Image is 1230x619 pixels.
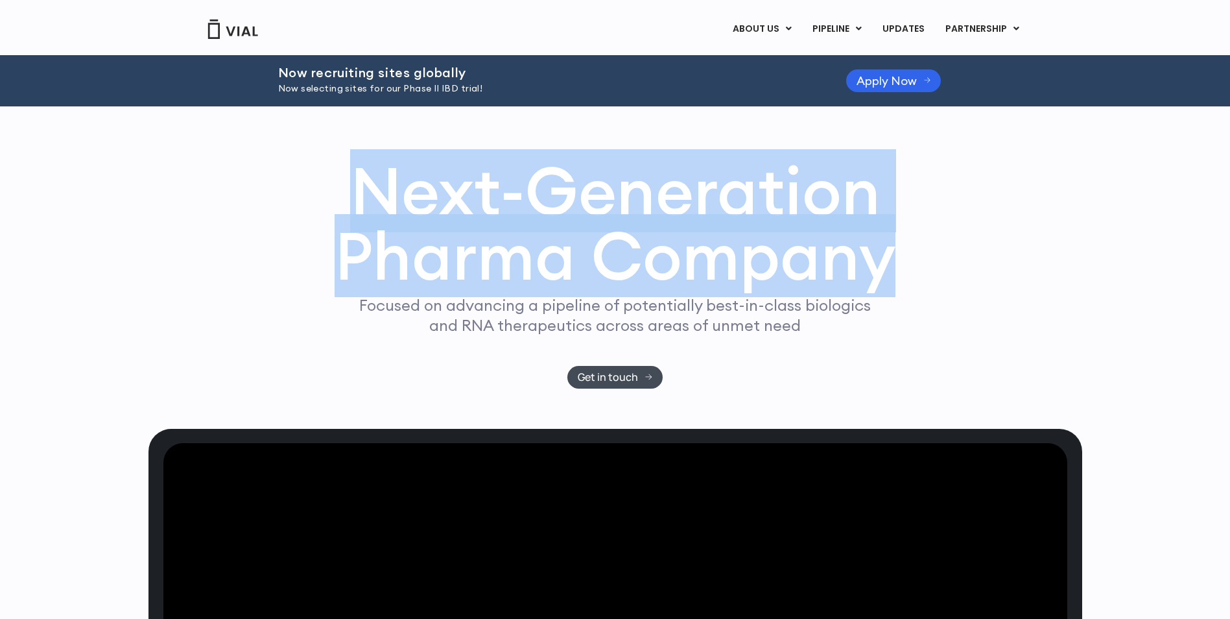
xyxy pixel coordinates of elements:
p: Focused on advancing a pipeline of potentially best-in-class biologics and RNA therapeutics acros... [354,295,877,335]
img: Vial Logo [207,19,259,39]
h2: Now recruiting sites globally [278,66,814,80]
h1: Next-Generation Pharma Company [335,158,896,289]
a: Apply Now [846,69,941,92]
a: Get in touch [567,366,663,389]
a: PARTNERSHIPMenu Toggle [935,18,1030,40]
a: UPDATES [872,18,934,40]
span: Get in touch [578,372,638,382]
a: ABOUT USMenu Toggle [722,18,801,40]
p: Now selecting sites for our Phase II IBD trial! [278,82,814,96]
a: PIPELINEMenu Toggle [802,18,871,40]
span: Apply Now [857,76,917,86]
